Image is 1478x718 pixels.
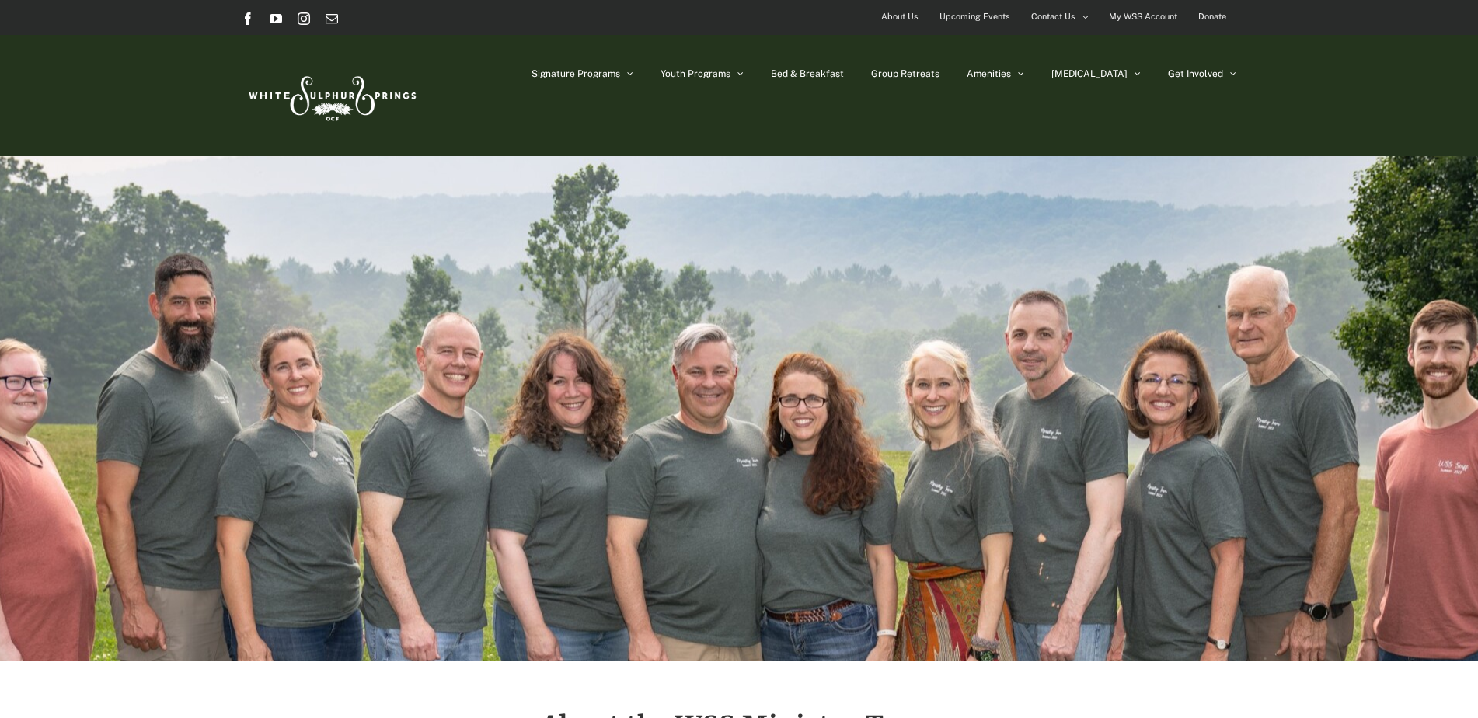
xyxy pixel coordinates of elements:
span: [MEDICAL_DATA] [1051,69,1128,78]
a: Get Involved [1168,35,1236,113]
a: Instagram [298,12,310,25]
span: Signature Programs [532,69,620,78]
span: Upcoming Events [939,5,1010,28]
span: Amenities [967,69,1011,78]
span: Contact Us [1031,5,1075,28]
span: Youth Programs [661,69,730,78]
a: Amenities [967,35,1024,113]
a: Facebook [242,12,254,25]
span: My WSS Account [1109,5,1177,28]
a: Group Retreats [871,35,939,113]
nav: Main Menu [532,35,1236,113]
span: Donate [1198,5,1226,28]
a: YouTube [270,12,282,25]
span: About Us [881,5,919,28]
a: Youth Programs [661,35,744,113]
span: Bed & Breakfast [771,69,844,78]
a: Signature Programs [532,35,633,113]
a: [MEDICAL_DATA] [1051,35,1141,113]
img: White Sulphur Springs Logo [242,59,420,132]
span: Group Retreats [871,69,939,78]
a: Bed & Breakfast [771,35,844,113]
a: Email [326,12,338,25]
span: Get Involved [1168,69,1223,78]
